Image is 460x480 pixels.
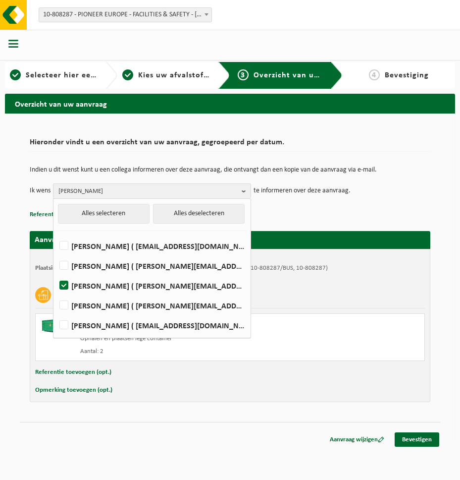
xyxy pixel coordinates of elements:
button: [PERSON_NAME] [53,183,251,198]
button: Alles selecteren [58,204,150,224]
strong: Plaatsingsadres: [35,265,78,271]
span: 3 [238,69,249,80]
img: HK-XC-40-GN-00.png [41,319,70,334]
p: Ik wens [30,183,51,198]
a: 1Selecteer hier een vestiging [10,69,98,81]
a: Bevestigen [395,432,439,447]
div: Aantal: 2 [80,348,270,356]
strong: Aanvraag voor [DATE] [35,236,109,244]
div: Ophalen en plaatsen lege container [80,335,270,343]
p: Indien u dit wenst kunt u een collega informeren over deze aanvraag, die ontvangt dan een kopie v... [30,167,430,174]
span: 4 [369,69,380,80]
span: 1 [10,69,21,80]
label: [PERSON_NAME] ( [EMAIL_ADDRESS][DOMAIN_NAME] ) [57,239,246,253]
span: Selecteer hier een vestiging [26,71,133,79]
span: 10-808287 - PIONEER EUROPE - FACILITIES & SAFETY - MELSELE [39,8,211,22]
a: Aanvraag wijzigen [322,432,392,447]
label: [PERSON_NAME] ( [PERSON_NAME][EMAIL_ADDRESS][DOMAIN_NAME] ) [57,298,246,313]
label: [PERSON_NAME] ( [EMAIL_ADDRESS][DOMAIN_NAME] ) [57,318,246,333]
p: te informeren over deze aanvraag. [254,183,351,198]
label: [PERSON_NAME] ( [PERSON_NAME][EMAIL_ADDRESS][DOMAIN_NAME] ) [57,278,246,293]
span: 10-808287 - PIONEER EUROPE - FACILITIES & SAFETY - MELSELE [39,7,212,22]
h2: Hieronder vindt u een overzicht van uw aanvraag, gegroepeerd per datum. [30,138,430,152]
span: Kies uw afvalstoffen en recipiënten [138,71,274,79]
a: 2Kies uw afvalstoffen en recipiënten [122,69,210,81]
h2: Overzicht van uw aanvraag [5,94,455,113]
button: Alles deselecteren [153,204,245,224]
span: Overzicht van uw aanvraag [254,71,358,79]
span: [PERSON_NAME] [58,184,238,199]
span: Bevestiging [385,71,429,79]
button: Referentie toevoegen (opt.) [35,366,111,379]
span: 2 [122,69,133,80]
label: [PERSON_NAME] ( [PERSON_NAME][EMAIL_ADDRESS][DOMAIN_NAME] ) [57,258,246,273]
button: Referentie toevoegen (opt.) [30,208,106,221]
button: Opmerking toevoegen (opt.) [35,384,112,397]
